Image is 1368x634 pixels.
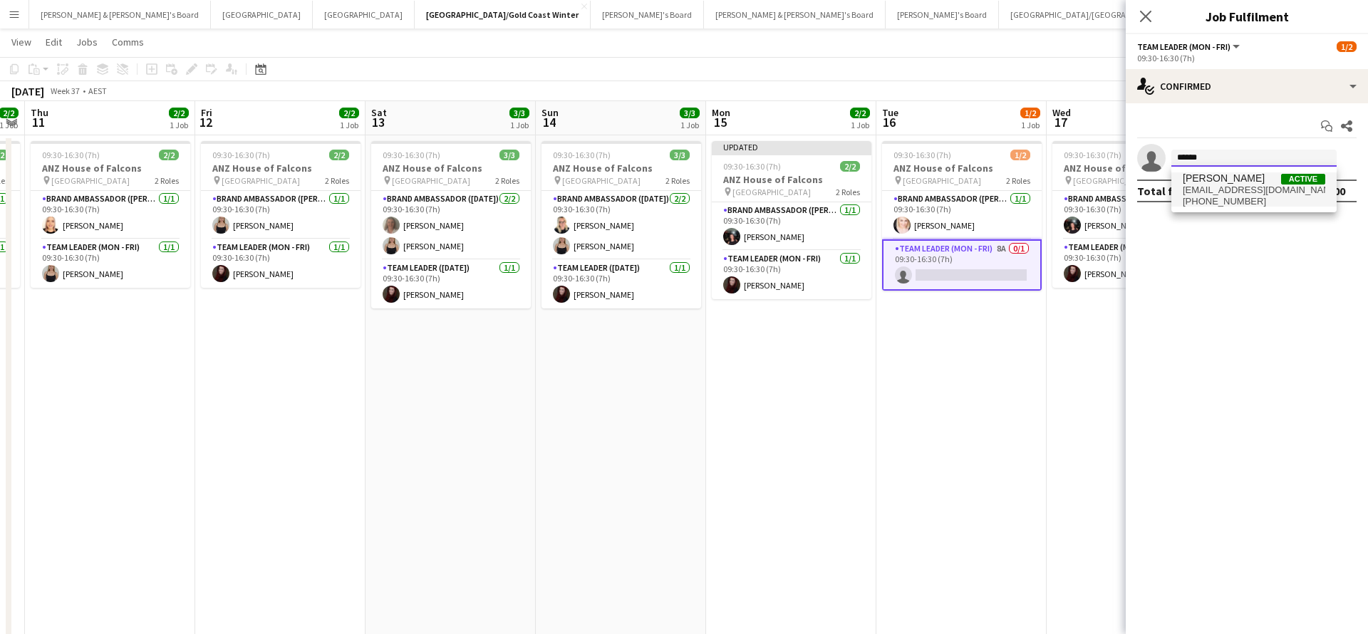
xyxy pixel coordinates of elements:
[712,202,871,251] app-card-role: Brand Ambassador ([PERSON_NAME])1/109:30-16:30 (7h)[PERSON_NAME]
[6,33,37,51] a: View
[313,1,415,28] button: [GEOGRAPHIC_DATA]
[28,114,48,130] span: 11
[836,187,860,197] span: 2 Roles
[371,106,387,119] span: Sat
[1137,53,1357,63] div: 09:30-16:30 (7h)
[76,36,98,48] span: Jobs
[1073,175,1151,186] span: [GEOGRAPHIC_DATA]
[886,1,999,28] button: [PERSON_NAME]'s Board
[371,162,531,175] h3: ANZ House of Falcons
[893,150,951,160] span: 09:30-16:30 (7h)
[1137,41,1242,52] button: Team Leader (Mon - Fri)
[1064,150,1121,160] span: 09:30-16:30 (7h)
[1052,141,1212,288] app-job-card: 09:30-16:30 (7h)2/2ANZ House of Falcons [GEOGRAPHIC_DATA]2 RolesBrand Ambassador ([PERSON_NAME])1...
[499,150,519,160] span: 3/3
[541,141,701,308] app-job-card: 09:30-16:30 (7h)3/3ANZ House of Falcons [GEOGRAPHIC_DATA]2 RolesBrand Ambassador ([DATE])2/209:30...
[539,114,559,130] span: 14
[1052,239,1212,288] app-card-role: Team Leader (Mon - Fri)1/109:30-16:30 (7h)[PERSON_NAME]
[591,1,704,28] button: [PERSON_NAME]'s Board
[31,191,190,239] app-card-role: Brand Ambassador ([PERSON_NAME])1/109:30-16:30 (7h)[PERSON_NAME]
[46,36,62,48] span: Edit
[40,33,68,51] a: Edit
[670,150,690,160] span: 3/3
[325,175,349,186] span: 2 Roles
[1183,185,1325,196] span: aliciastarmiller@hotmail.com
[201,106,212,119] span: Fri
[1010,150,1030,160] span: 1/2
[850,108,870,118] span: 2/2
[541,191,701,260] app-card-role: Brand Ambassador ([DATE])2/209:30-16:30 (7h)[PERSON_NAME][PERSON_NAME]
[553,150,611,160] span: 09:30-16:30 (7h)
[840,161,860,172] span: 2/2
[1183,196,1325,207] span: +610455862822
[371,141,531,308] app-job-card: 09:30-16:30 (7h)3/3ANZ House of Falcons [GEOGRAPHIC_DATA]2 RolesBrand Ambassador ([DATE])2/209:30...
[31,239,190,288] app-card-role: Team Leader (Mon - Fri)1/109:30-16:30 (7h)[PERSON_NAME]
[1137,41,1230,52] span: Team Leader (Mon - Fri)
[212,150,270,160] span: 09:30-16:30 (7h)
[112,36,144,48] span: Comms
[222,175,300,186] span: [GEOGRAPHIC_DATA]
[680,120,699,130] div: 1 Job
[509,108,529,118] span: 3/3
[541,106,559,119] span: Sun
[510,120,529,130] div: 1 Job
[903,175,981,186] span: [GEOGRAPHIC_DATA]
[339,108,359,118] span: 2/2
[999,1,1182,28] button: [GEOGRAPHIC_DATA]/[GEOGRAPHIC_DATA]
[369,114,387,130] span: 13
[11,36,31,48] span: View
[1052,106,1071,119] span: Wed
[732,187,811,197] span: [GEOGRAPHIC_DATA]
[371,191,531,260] app-card-role: Brand Ambassador ([DATE])2/209:30-16:30 (7h)[PERSON_NAME][PERSON_NAME]
[704,1,886,28] button: [PERSON_NAME] & [PERSON_NAME]'s Board
[882,162,1042,175] h3: ANZ House of Falcons
[1052,162,1212,175] h3: ANZ House of Falcons
[723,161,781,172] span: 09:30-16:30 (7h)
[71,33,103,51] a: Jobs
[1020,108,1040,118] span: 1/2
[201,162,361,175] h3: ANZ House of Falcons
[1006,175,1030,186] span: 2 Roles
[51,175,130,186] span: [GEOGRAPHIC_DATA]
[712,141,871,299] app-job-card: Updated09:30-16:30 (7h)2/2ANZ House of Falcons [GEOGRAPHIC_DATA]2 RolesBrand Ambassador ([PERSON_...
[712,106,730,119] span: Mon
[31,106,48,119] span: Thu
[1050,114,1071,130] span: 17
[201,239,361,288] app-card-role: Team Leader (Mon - Fri)1/109:30-16:30 (7h)[PERSON_NAME]
[170,120,188,130] div: 1 Job
[1137,184,1186,198] div: Total fee
[1183,172,1265,185] span: Alicia Miller
[329,150,349,160] span: 2/2
[680,108,700,118] span: 3/3
[47,85,83,96] span: Week 37
[882,106,898,119] span: Tue
[201,191,361,239] app-card-role: Brand Ambassador ([PERSON_NAME])1/109:30-16:30 (7h)[PERSON_NAME]
[1126,69,1368,103] div: Confirmed
[211,1,313,28] button: [GEOGRAPHIC_DATA]
[42,150,100,160] span: 09:30-16:30 (7h)
[371,260,531,308] app-card-role: Team Leader ([DATE])1/109:30-16:30 (7h)[PERSON_NAME]
[392,175,470,186] span: [GEOGRAPHIC_DATA]
[562,175,641,186] span: [GEOGRAPHIC_DATA]
[882,141,1042,291] div: 09:30-16:30 (7h)1/2ANZ House of Falcons [GEOGRAPHIC_DATA]2 RolesBrand Ambassador ([PERSON_NAME])1...
[712,251,871,299] app-card-role: Team Leader (Mon - Fri)1/109:30-16:30 (7h)[PERSON_NAME]
[665,175,690,186] span: 2 Roles
[29,1,211,28] button: [PERSON_NAME] & [PERSON_NAME]'s Board
[415,1,591,28] button: [GEOGRAPHIC_DATA]/Gold Coast Winter
[201,141,361,288] app-job-card: 09:30-16:30 (7h)2/2ANZ House of Falcons [GEOGRAPHIC_DATA]2 RolesBrand Ambassador ([PERSON_NAME])1...
[340,120,358,130] div: 1 Job
[169,108,189,118] span: 2/2
[1052,191,1212,239] app-card-role: Brand Ambassador ([PERSON_NAME])1/109:30-16:30 (7h)[PERSON_NAME]
[1337,41,1357,52] span: 1/2
[31,141,190,288] app-job-card: 09:30-16:30 (7h)2/2ANZ House of Falcons [GEOGRAPHIC_DATA]2 RolesBrand Ambassador ([PERSON_NAME])1...
[31,162,190,175] h3: ANZ House of Falcons
[710,114,730,130] span: 15
[199,114,212,130] span: 12
[882,191,1042,239] app-card-role: Brand Ambassador ([PERSON_NAME])1/109:30-16:30 (7h)[PERSON_NAME]
[712,173,871,186] h3: ANZ House of Falcons
[88,85,107,96] div: AEST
